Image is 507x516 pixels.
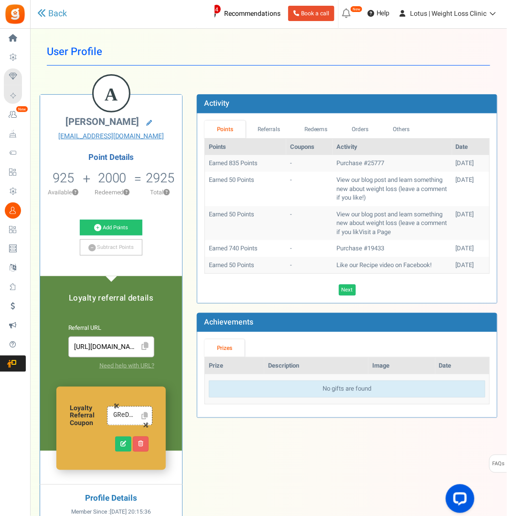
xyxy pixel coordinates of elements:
a: Need help with URL? [99,361,154,370]
a: Points [205,121,246,138]
h6: Referral URL [68,325,154,332]
button: ? [124,190,130,196]
a: Orders [340,121,381,138]
td: - [286,206,333,241]
a: Add Points [80,220,142,236]
p: Available [45,188,82,197]
b: Achievements [204,316,253,328]
span: [PERSON_NAME] [65,115,139,129]
td: - [286,155,333,172]
td: Purchase #25777 [333,155,452,172]
a: Book a call [288,6,334,21]
p: Redeemed [91,188,133,197]
th: Prize [205,358,264,374]
td: Purchase #19433 [333,240,452,257]
h6: Loyalty Referral Coupon [70,405,107,427]
h5: Loyalty referral details [50,294,173,303]
a: Referrals [246,121,292,138]
a: Help [364,6,394,21]
a: Redeems [292,121,340,138]
button: ? [163,190,170,196]
div: [DATE] [456,261,485,270]
div: [DATE] [456,244,485,253]
em: New [16,106,28,112]
a: 4 Recommendations [201,6,284,21]
div: [DATE] [456,159,485,168]
button: ? [73,190,79,196]
a: Subtract Points [80,239,142,256]
span: 4 [212,4,221,14]
td: - [286,257,333,274]
h4: Profile Details [47,494,175,504]
span: 925 [53,168,74,188]
div: [DATE] [456,176,485,185]
td: Earned 50 Points [205,206,286,241]
td: Earned 50 Points [205,172,286,206]
td: Earned 50 Points [205,257,286,274]
span: Click to Copy [138,338,153,355]
p: Total [142,188,177,197]
div: [DATE] [456,210,485,219]
td: - [286,172,333,206]
span: Help [374,9,390,18]
th: Date [435,358,489,374]
th: Coupons [286,139,333,156]
a: Next [339,284,356,296]
a: Others [381,121,422,138]
td: Earned 740 Points [205,240,286,257]
a: New [4,107,26,123]
td: View our blog post and learn something new about weight loss (leave a comment if you likVisit a Page [333,206,452,241]
figcaption: A [94,76,129,113]
td: View our blog post and learn something new about weight loss (leave a comment if you like!) [333,172,452,206]
b: Activity [204,98,229,109]
h4: Point Details [40,153,182,162]
h1: User Profile [47,38,490,66]
a: [EMAIL_ADDRESS][DOMAIN_NAME] [47,132,175,141]
th: Image [368,358,435,374]
span: Lotus | Weight Loss Clinic [410,9,487,19]
td: - [286,240,333,257]
th: Activity [333,139,452,156]
h5: 2925 [146,171,174,185]
div: No gifts are found [209,381,485,398]
em: New [350,6,363,12]
td: Like our Recipe video on Facebook! [333,257,452,274]
span: FAQs [492,455,505,473]
a: Prizes [205,339,245,357]
th: Description [264,358,368,374]
span: Recommendations [224,9,280,19]
th: Date [452,139,489,156]
th: Points [205,139,286,156]
h5: 2000 [98,171,127,185]
td: Earned 835 Points [205,155,286,172]
a: Click to Copy [138,408,151,424]
img: Gratisfaction [4,3,26,25]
